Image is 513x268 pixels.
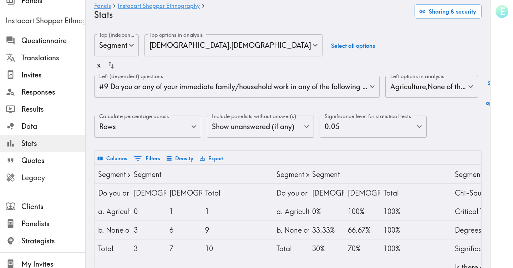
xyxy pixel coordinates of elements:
span: Legacy [21,173,85,183]
button: Select columns [96,152,129,165]
div: Rows [94,116,201,138]
div: 9 [205,221,234,239]
div: 100% [384,239,412,258]
div: Do you or any of your immediate family/household work in any of the following industries? [276,184,305,202]
span: Strategists [21,236,85,246]
div: 30% [312,239,341,258]
div: 66.67% [348,221,376,239]
span: Responses [21,87,85,97]
div: Total [276,239,305,258]
div: Segment x #9 - % Totals by Row [276,165,305,183]
div: Female [348,184,376,202]
div: 3 [134,239,162,258]
div: Male [312,184,341,202]
button: Sharing & security [415,4,482,19]
div: b. None of the above [276,221,305,239]
div: a. Agriculture [276,202,305,221]
div: 1 [169,202,198,221]
div: Show unanswered (if any) [207,116,314,138]
span: Questionnaire [21,36,85,46]
div: Significance Level: p = [455,239,483,258]
h4: Stats [94,10,409,20]
button: Select all options [328,34,378,57]
span: Invites [21,70,85,80]
a: Panels [94,3,111,10]
div: [DEMOGRAPHIC_DATA] , [DEMOGRAPHIC_DATA] [144,34,322,56]
span: Panelists [21,219,85,229]
div: Total [98,239,127,258]
div: Female [169,184,198,202]
div: x [97,57,101,73]
button: Density [165,152,195,165]
div: #9 Do you or any of your immediate family/household work in any of the following industries? [94,76,380,98]
div: Segment [94,34,139,56]
div: 100% [348,202,376,221]
div: 10 [205,239,234,258]
div: Agriculture , None of the above [385,76,478,98]
span: Instacart Shopper Ethnography [6,16,85,26]
div: 0% [312,202,341,221]
div: 33.33% [312,221,341,239]
span: E [500,5,505,18]
span: Clients [21,202,85,212]
div: Critical Threshold Value [455,202,483,221]
span: Results [21,104,85,114]
div: 100% [384,221,412,239]
button: Show filters [132,152,162,165]
div: Do you or any of your immediate family/household work in any of the following industries? [98,184,127,202]
button: E [495,4,509,19]
div: 6 [169,221,198,239]
span: Quotes [21,156,85,166]
div: Segment x #9 [98,165,127,183]
div: Total [205,184,234,202]
label: Calculate percentage across [99,112,169,120]
div: Total [384,184,412,202]
a: Instacart Shopper Ethnography [118,3,200,10]
div: Segment x #9 - Summary Statistics [455,165,483,183]
span: Stats [21,138,85,148]
span: Translations [21,53,85,63]
div: Segment [312,165,341,183]
label: Significance level for statistical tests [325,112,411,120]
span: Data [21,121,85,131]
button: Export [198,152,225,165]
div: Degrees of Freedom (df) [455,221,483,239]
label: Top (independent) questions [99,31,135,39]
div: 0.05 [320,116,427,138]
label: Top options in analysis [149,31,203,39]
div: Segment [134,165,162,183]
button: Select all options [484,76,507,110]
label: Left options in analysis [390,72,445,80]
div: 70% [348,239,376,258]
div: a. Agriculture [98,202,127,221]
div: 0 [134,202,162,221]
div: 100% [384,202,412,221]
div: 3 [134,221,162,239]
div: Male [134,184,162,202]
div: b. None of the above [98,221,127,239]
div: Chi-Squared Value [455,184,483,202]
label: Left (dependent) questions [99,72,163,80]
div: 1 [205,202,234,221]
label: Include panelists without answer(s) [212,112,296,120]
div: 7 [169,239,198,258]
